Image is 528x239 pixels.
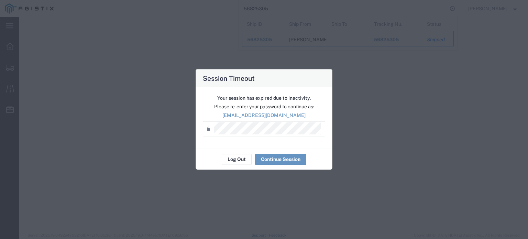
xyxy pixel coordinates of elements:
button: Continue Session [255,154,306,165]
p: [EMAIL_ADDRESS][DOMAIN_NAME] [203,111,325,119]
p: Please re-enter your password to continue as: [203,103,325,110]
h4: Session Timeout [203,73,255,83]
button: Log Out [222,154,252,165]
p: Your session has expired due to inactivity. [203,94,325,101]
